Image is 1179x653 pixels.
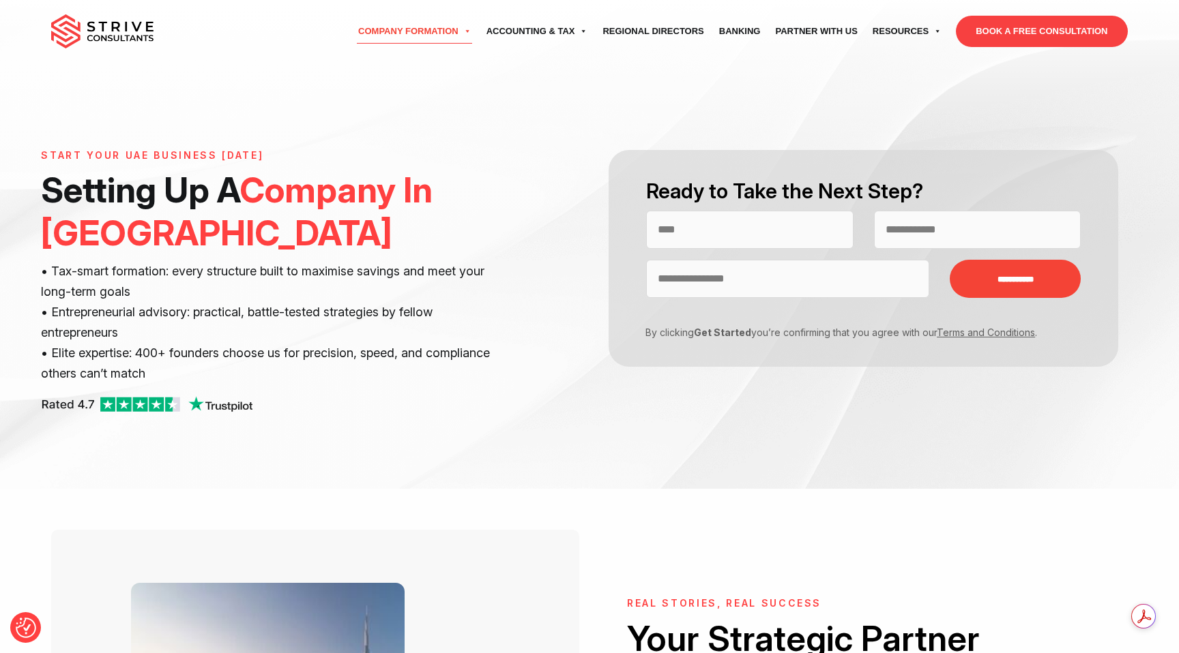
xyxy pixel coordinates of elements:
[41,168,512,254] h1: Setting Up A
[956,16,1127,47] a: BOOK A FREE CONSULTATION
[768,12,864,50] a: Partner with Us
[646,177,1081,205] h2: Ready to Take the Next Step?
[865,12,949,50] a: Resources
[479,12,596,50] a: Accounting & Tax
[627,598,1101,609] h6: Real Stories, Real Success
[636,325,1071,339] p: By clicking you’re confirming that you agree with our .
[712,12,768,50] a: Banking
[16,618,36,638] img: Revisit consent button
[51,14,154,48] img: main-logo.svg
[41,150,512,162] h6: Start Your UAE Business [DATE]
[589,150,1138,367] form: Contact form
[937,326,1035,338] a: Terms and Conditions
[694,326,751,338] strong: Get Started
[595,12,711,50] a: Regional Directors
[351,12,479,50] a: Company Formation
[16,618,36,638] button: Consent Preferences
[41,261,512,383] p: • Tax-smart formation: every structure built to maximise savings and meet your long-term goals • ...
